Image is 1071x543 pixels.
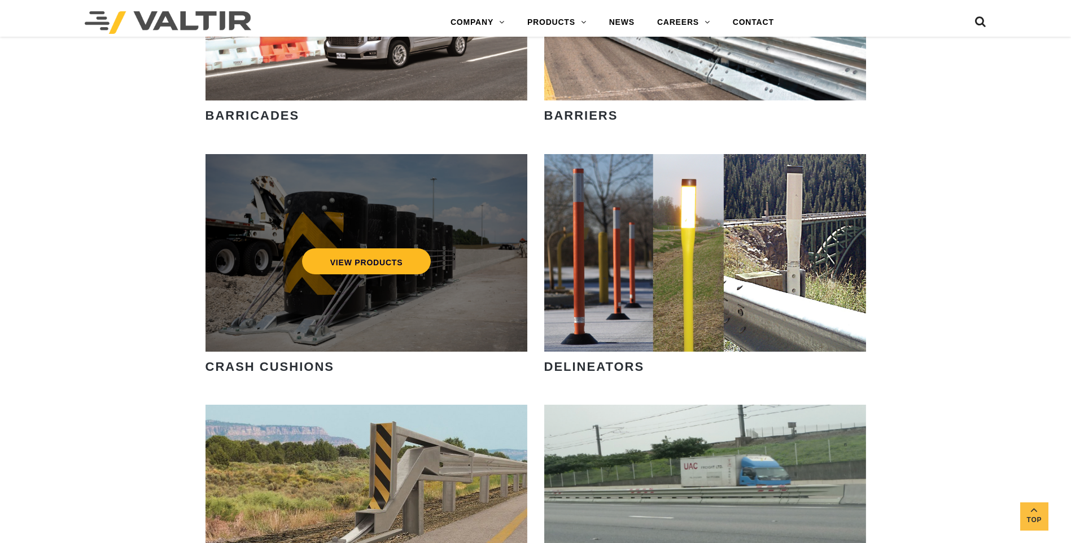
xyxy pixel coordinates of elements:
[646,11,722,34] a: CAREERS
[85,11,251,34] img: Valtir
[1020,502,1048,531] a: Top
[544,360,645,374] strong: DELINEATORS
[598,11,646,34] a: NEWS
[439,11,516,34] a: COMPANY
[544,108,618,122] strong: BARRIERS
[206,360,334,374] strong: CRASH CUSHIONS
[1020,514,1048,527] span: Top
[722,11,785,34] a: CONTACT
[516,11,598,34] a: PRODUCTS
[206,108,300,122] strong: BARRICADES
[301,248,431,274] a: VIEW PRODUCTS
